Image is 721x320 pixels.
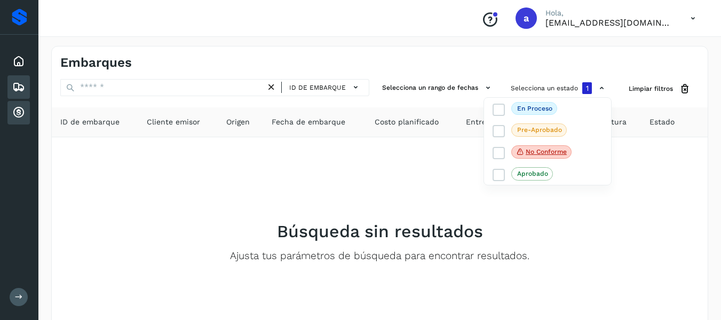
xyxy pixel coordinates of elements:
div: Embarques [7,75,30,99]
p: En proceso [517,105,552,112]
p: Pre-Aprobado [517,126,562,134]
p: Aprobado [517,170,548,177]
div: Cuentas por cobrar [7,101,30,124]
p: No conforme [526,148,567,155]
div: Inicio [7,50,30,73]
